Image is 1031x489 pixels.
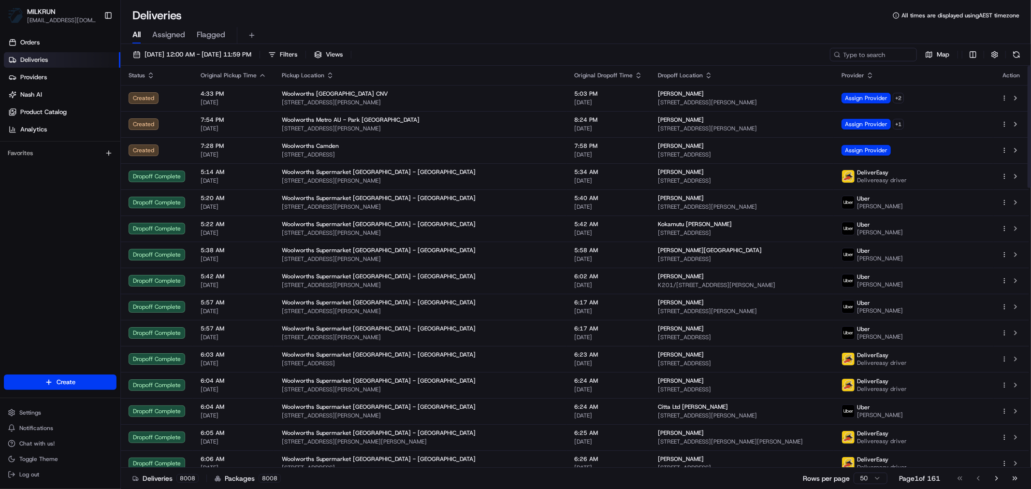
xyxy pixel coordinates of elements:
[574,72,633,79] span: Original Dropoff Time
[574,455,642,463] span: 6:26 AM
[658,377,704,385] span: [PERSON_NAME]
[658,386,826,393] span: [STREET_ADDRESS]
[658,72,703,79] span: Dropoff Location
[282,403,476,411] span: Woolworths Supermarket [GEOGRAPHIC_DATA] - [GEOGRAPHIC_DATA]
[658,325,704,332] span: [PERSON_NAME]
[574,299,642,306] span: 6:17 AM
[658,299,704,306] span: [PERSON_NAME]
[201,229,266,237] span: [DATE]
[658,168,704,176] span: [PERSON_NAME]
[57,378,75,387] span: Create
[215,474,281,483] div: Packages
[857,403,870,411] span: Uber
[201,412,266,419] span: [DATE]
[20,38,40,47] span: Orders
[282,299,476,306] span: Woolworths Supermarket [GEOGRAPHIC_DATA] - [GEOGRAPHIC_DATA]
[129,72,145,79] span: Status
[842,457,855,470] img: delivereasy_logo.png
[899,474,940,483] div: Page 1 of 161
[857,229,903,236] span: [PERSON_NAME]
[1001,72,1021,79] div: Action
[842,431,855,444] img: delivereasy_logo.png
[280,50,297,59] span: Filters
[857,299,870,307] span: Uber
[574,99,642,106] span: [DATE]
[857,247,870,255] span: Uber
[201,281,266,289] span: [DATE]
[19,471,39,478] span: Log out
[857,325,870,333] span: Uber
[282,464,559,472] span: [STREET_ADDRESS]
[574,246,642,254] span: 5:58 AM
[574,168,642,176] span: 5:34 AM
[4,468,116,481] button: Log out
[19,455,58,463] span: Toggle Theme
[282,333,559,341] span: [STREET_ADDRESS][PERSON_NAME]
[201,299,266,306] span: 5:57 AM
[176,474,199,483] div: 8008
[842,301,855,313] img: uber-new-logo.jpeg
[574,194,642,202] span: 5:40 AM
[132,8,182,23] h1: Deliveries
[201,455,266,463] span: 6:06 AM
[132,29,141,41] span: All
[4,452,116,466] button: Toggle Theme
[658,281,826,289] span: K201/[STREET_ADDRESS][PERSON_NAME]
[27,16,96,24] button: [EMAIL_ADDRESS][DOMAIN_NAME]
[4,104,120,120] a: Product Catalog
[842,72,864,79] span: Provider
[282,116,420,124] span: Woolworths Metro AU - Park [GEOGRAPHIC_DATA]
[857,176,907,184] span: Delivereasy driver
[857,377,888,385] span: DeliverEasy
[201,325,266,332] span: 5:57 AM
[574,351,642,359] span: 6:23 AM
[574,151,642,158] span: [DATE]
[201,438,266,446] span: [DATE]
[574,255,642,263] span: [DATE]
[201,194,266,202] span: 5:20 AM
[282,125,559,132] span: [STREET_ADDRESS][PERSON_NAME]
[658,229,826,237] span: [STREET_ADDRESS]
[201,255,266,263] span: [DATE]
[937,50,949,59] span: Map
[8,8,23,23] img: MILKRUN
[857,281,903,288] span: [PERSON_NAME]
[4,421,116,435] button: Notifications
[201,246,266,254] span: 5:38 AM
[20,73,47,82] span: Providers
[574,307,642,315] span: [DATE]
[201,429,266,437] span: 6:05 AM
[574,90,642,98] span: 5:03 PM
[201,351,266,359] span: 6:03 AM
[4,145,116,161] div: Favorites
[282,360,559,367] span: [STREET_ADDRESS]
[20,108,67,116] span: Product Catalog
[282,281,559,289] span: [STREET_ADDRESS][PERSON_NAME]
[842,170,855,183] img: delivereasy_logo.png
[857,273,870,281] span: Uber
[574,142,642,150] span: 7:58 PM
[658,333,826,341] span: [STREET_ADDRESS]
[282,246,476,254] span: Woolworths Supermarket [GEOGRAPHIC_DATA] - [GEOGRAPHIC_DATA]
[201,116,266,124] span: 7:54 PM
[842,274,855,287] img: uber-new-logo.jpeg
[19,424,53,432] span: Notifications
[201,99,266,106] span: [DATE]
[857,195,870,202] span: Uber
[27,7,56,16] span: MILKRUN
[857,456,888,463] span: DeliverEasy
[282,168,476,176] span: Woolworths Supermarket [GEOGRAPHIC_DATA] - [GEOGRAPHIC_DATA]
[857,333,903,341] span: [PERSON_NAME]
[574,177,642,185] span: [DATE]
[282,377,476,385] span: Woolworths Supermarket [GEOGRAPHIC_DATA] - [GEOGRAPHIC_DATA]
[842,379,855,391] img: delivereasy_logo.png
[842,196,855,209] img: uber-new-logo.jpeg
[201,90,266,98] span: 4:33 PM
[574,325,642,332] span: 6:17 AM
[842,145,891,156] span: Assign Provider
[310,48,347,61] button: Views
[658,203,826,211] span: [STREET_ADDRESS][PERSON_NAME]
[201,333,266,341] span: [DATE]
[658,307,826,315] span: [STREET_ADDRESS][PERSON_NAME]
[658,351,704,359] span: [PERSON_NAME]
